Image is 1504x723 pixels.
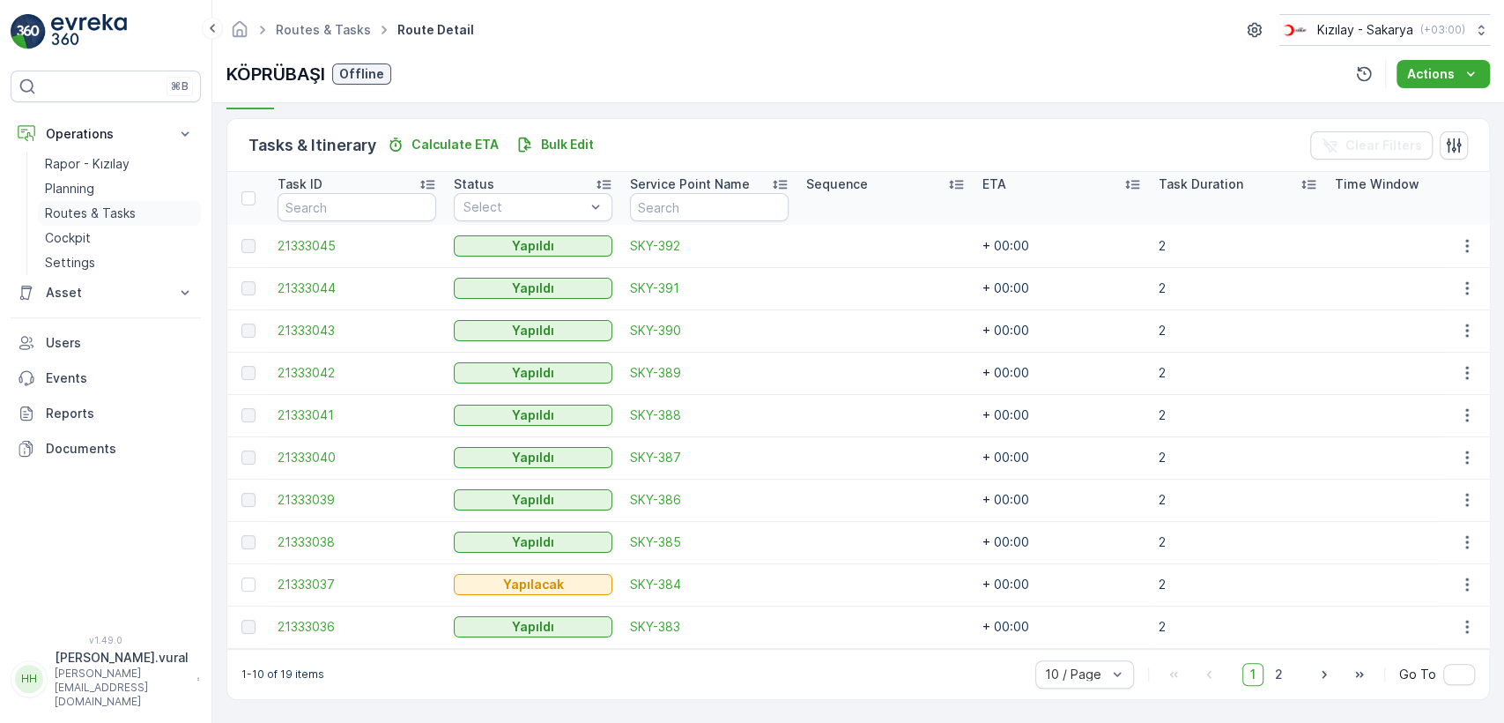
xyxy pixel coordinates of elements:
[974,352,1150,394] td: + 00:00
[1420,23,1465,37] p: ( +03:00 )
[1279,14,1490,46] button: Kızılay - Sakarya(+03:00)
[278,618,436,636] a: 21333036
[1407,65,1455,83] p: Actions
[974,394,1150,436] td: + 00:00
[38,176,201,201] a: Planning
[241,366,256,380] div: Toggle Row Selected
[1317,21,1413,39] p: Kızılay - Sakarya
[454,574,612,595] button: Yapılacak
[1150,436,1326,479] td: 2
[45,180,94,198] p: Planning
[630,618,789,636] a: SKY-383
[512,237,554,255] p: Yapıldı
[512,449,554,466] p: Yapıldı
[1310,131,1433,160] button: Clear Filters
[11,325,201,361] a: Users
[630,576,789,593] a: SKY-384
[241,667,324,682] p: 1-10 of 19 items
[503,576,564,593] p: Yapılacak
[278,576,436,593] a: 21333037
[1150,606,1326,648] td: 2
[248,133,376,158] p: Tasks & Itinerary
[454,489,612,511] button: Yapıldı
[974,309,1150,352] td: + 00:00
[411,136,499,153] p: Calculate ETA
[332,63,391,85] button: Offline
[1267,663,1291,686] span: 2
[241,281,256,295] div: Toggle Row Selected
[806,175,868,193] p: Sequence
[15,665,43,693] div: HH
[46,440,194,458] p: Documents
[630,280,789,297] a: SKY-391
[1279,20,1310,40] img: k%C4%B1z%C4%B1lay_DTAvauz.png
[630,533,789,551] a: SKY-385
[512,364,554,382] p: Yapıldı
[630,491,789,509] a: SKY-386
[55,649,189,667] p: [PERSON_NAME].vural
[512,322,554,339] p: Yapıldı
[46,369,194,387] p: Events
[974,225,1150,267] td: + 00:00
[454,616,612,637] button: Yapıldı
[1399,666,1436,683] span: Go To
[394,21,478,39] span: Route Detail
[454,320,612,341] button: Yapıldı
[974,436,1150,479] td: + 00:00
[1150,563,1326,606] td: 2
[541,136,594,153] p: Bulk Edit
[454,175,494,193] p: Status
[512,618,554,636] p: Yapıldı
[1150,225,1326,267] td: 2
[1345,137,1422,154] p: Clear Filters
[226,61,325,87] p: KÖPRÜBAŞI
[278,491,436,509] a: 21333039
[630,193,789,221] input: Search
[1159,175,1243,193] p: Task Duration
[512,533,554,551] p: Yapıldı
[974,606,1150,648] td: + 00:00
[974,521,1150,563] td: + 00:00
[11,649,201,709] button: HH[PERSON_NAME].vural[PERSON_NAME][EMAIL_ADDRESS][DOMAIN_NAME]
[171,79,189,93] p: ⌘B
[454,235,612,257] button: Yapıldı
[46,125,166,143] p: Operations
[512,406,554,424] p: Yapıldı
[982,175,1006,193] p: ETA
[38,250,201,275] a: Settings
[241,324,256,338] div: Toggle Row Selected
[630,406,789,424] a: SKY-388
[1150,309,1326,352] td: 2
[278,280,436,297] span: 21333044
[454,447,612,468] button: Yapıldı
[45,205,136,222] p: Routes & Tasks
[630,237,789,255] span: SKY-392
[11,14,46,49] img: logo
[1150,394,1326,436] td: 2
[11,361,201,396] a: Events
[630,322,789,339] a: SKY-390
[1397,60,1490,88] button: Actions
[11,431,201,466] a: Documents
[241,578,256,592] div: Toggle Row Selected
[278,406,436,424] a: 21333041
[278,364,436,382] span: 21333042
[512,491,554,509] p: Yapıldı
[278,175,322,193] p: Task ID
[45,229,91,247] p: Cockpit
[11,116,201,152] button: Operations
[11,635,201,645] span: v 1.49.0
[241,493,256,507] div: Toggle Row Selected
[278,193,436,221] input: Search
[276,22,371,37] a: Routes & Tasks
[278,449,436,466] a: 21333040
